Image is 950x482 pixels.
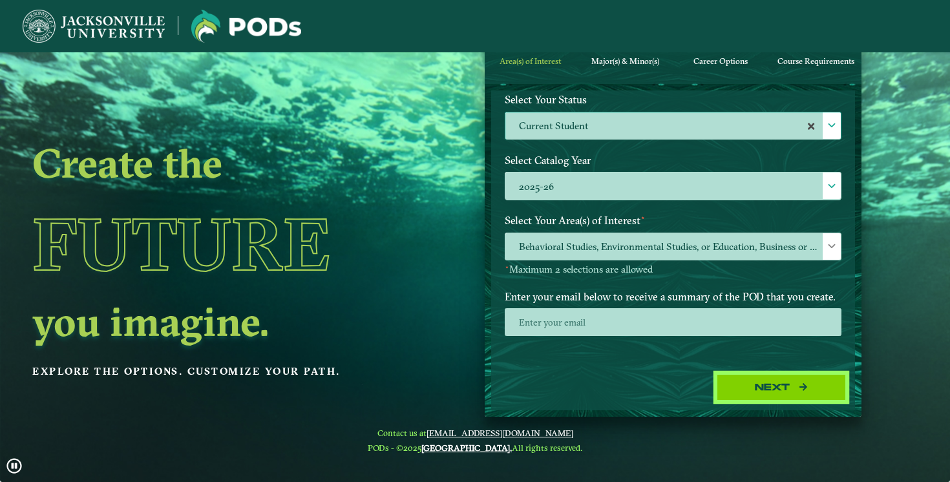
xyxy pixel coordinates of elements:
[591,56,659,66] span: Major(s) & Minor(s)
[32,362,396,381] p: Explore the options. Customize your path.
[32,185,396,303] h1: Future
[495,285,851,309] label: Enter your email below to receive a summary of the POD that you create.
[693,56,748,66] span: Career Options
[505,308,841,336] input: Enter your email
[505,112,841,140] label: Current Student
[505,264,841,276] p: Maximum 2 selections are allowed
[23,10,165,43] img: Jacksonville University logo
[717,374,846,401] button: Next
[495,149,851,173] label: Select Catalog Year
[32,303,396,339] h2: you imagine.
[191,10,301,43] img: Jacksonville University logo
[427,428,573,438] a: [EMAIL_ADDRESS][DOMAIN_NAME]
[495,209,851,233] label: Select Your Area(s) of Interest
[32,145,396,181] h2: Create the
[640,213,646,222] sup: ⋆
[505,262,509,271] sup: ⋆
[495,88,851,112] label: Select Your Status
[500,56,561,66] span: Area(s) of Interest
[421,443,512,453] a: [GEOGRAPHIC_DATA].
[368,443,582,453] span: PODs - ©2025 All rights reserved.
[505,233,841,261] span: Behavioral Studies, Environmental Studies, or Education, Business or Aviation
[368,428,582,438] span: Contact us at
[777,56,854,66] span: Course Requirements
[505,173,841,200] label: 2025-26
